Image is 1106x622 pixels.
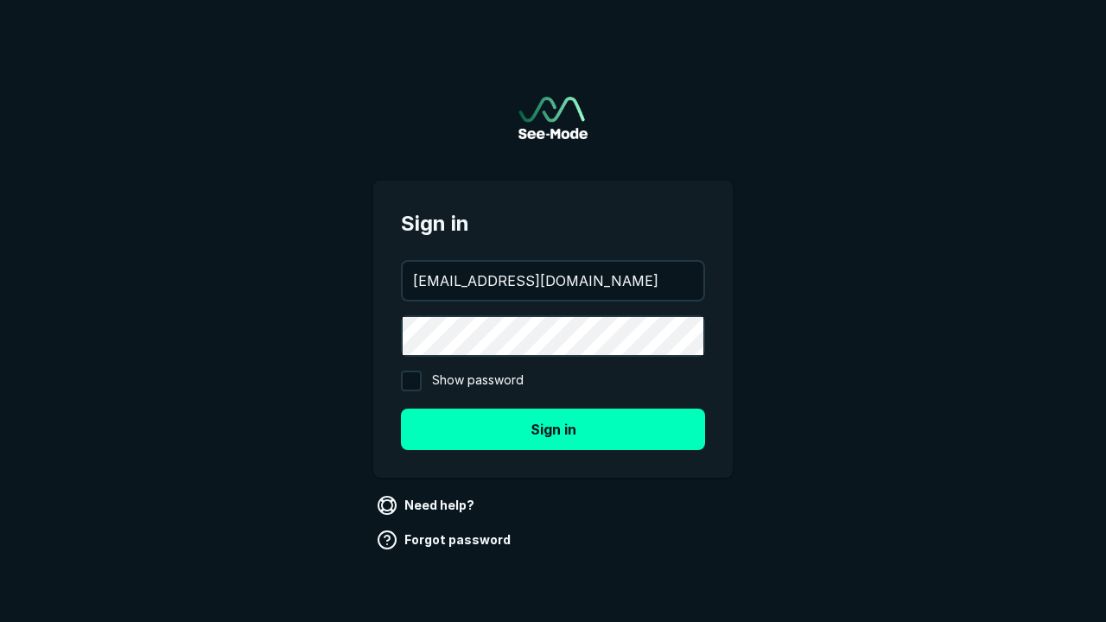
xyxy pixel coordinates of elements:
[373,526,518,554] a: Forgot password
[373,492,481,519] a: Need help?
[432,371,524,391] span: Show password
[403,262,703,300] input: your@email.com
[518,97,588,139] a: Go to sign in
[401,208,705,239] span: Sign in
[518,97,588,139] img: See-Mode Logo
[401,409,705,450] button: Sign in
